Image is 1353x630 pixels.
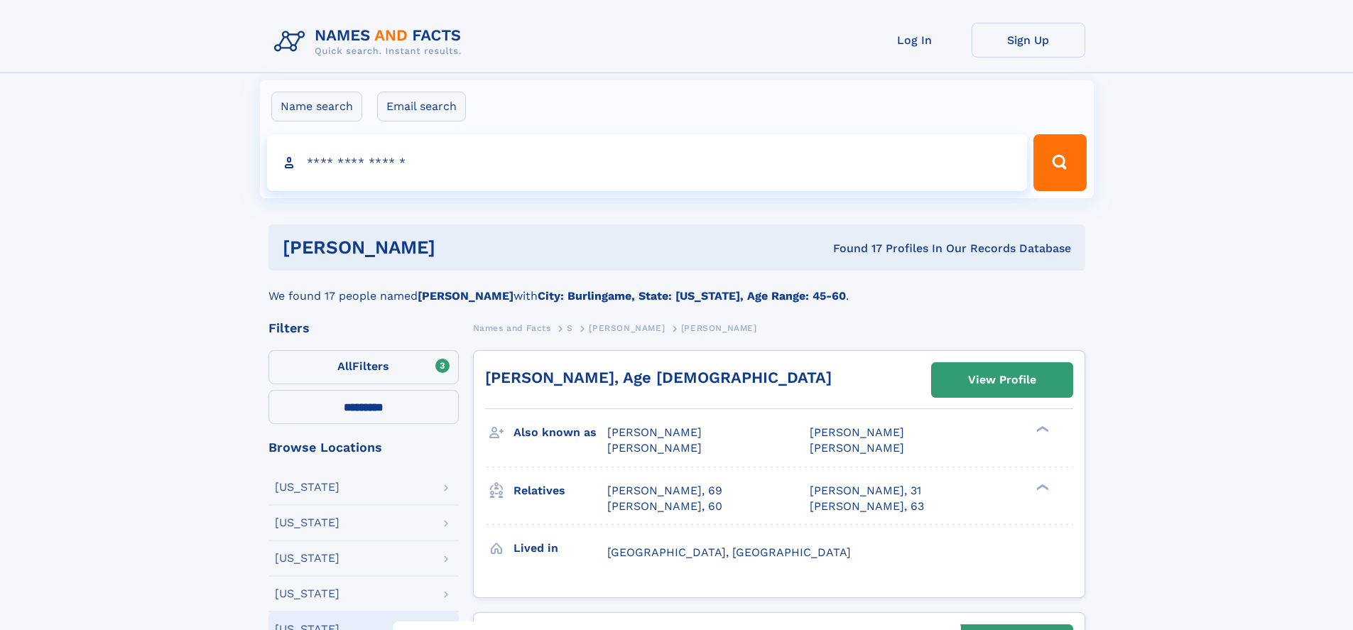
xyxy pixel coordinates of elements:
[275,517,339,528] div: [US_STATE]
[972,23,1085,58] a: Sign Up
[1033,482,1050,491] div: ❯
[271,92,362,121] label: Name search
[567,319,573,337] a: S
[858,23,972,58] a: Log In
[283,239,634,256] h1: [PERSON_NAME]
[337,359,352,373] span: All
[810,499,924,514] a: [PERSON_NAME], 63
[514,536,607,560] h3: Lived in
[275,553,339,564] div: [US_STATE]
[607,483,722,499] a: [PERSON_NAME], 69
[589,319,665,337] a: [PERSON_NAME]
[607,425,702,439] span: [PERSON_NAME]
[589,323,665,333] span: [PERSON_NAME]
[473,319,551,337] a: Names and Facts
[810,483,921,499] a: [PERSON_NAME], 31
[567,323,573,333] span: S
[607,545,851,559] span: [GEOGRAPHIC_DATA], [GEOGRAPHIC_DATA]
[268,350,459,384] label: Filters
[268,271,1085,305] div: We found 17 people named with .
[810,425,904,439] span: [PERSON_NAME]
[607,499,722,514] a: [PERSON_NAME], 60
[634,241,1071,256] div: Found 17 Profiles In Our Records Database
[932,363,1072,397] a: View Profile
[1033,425,1050,434] div: ❯
[268,322,459,335] div: Filters
[267,134,1028,191] input: search input
[275,482,339,493] div: [US_STATE]
[607,441,702,455] span: [PERSON_NAME]
[377,92,466,121] label: Email search
[968,364,1036,396] div: View Profile
[275,588,339,599] div: [US_STATE]
[485,369,832,386] a: [PERSON_NAME], Age [DEMOGRAPHIC_DATA]
[681,323,757,333] span: [PERSON_NAME]
[418,289,514,303] b: [PERSON_NAME]
[514,479,607,503] h3: Relatives
[538,289,846,303] b: City: Burlingame, State: [US_STATE], Age Range: 45-60
[1033,134,1086,191] button: Search Button
[268,441,459,454] div: Browse Locations
[268,23,473,61] img: Logo Names and Facts
[810,441,904,455] span: [PERSON_NAME]
[514,420,607,445] h3: Also known as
